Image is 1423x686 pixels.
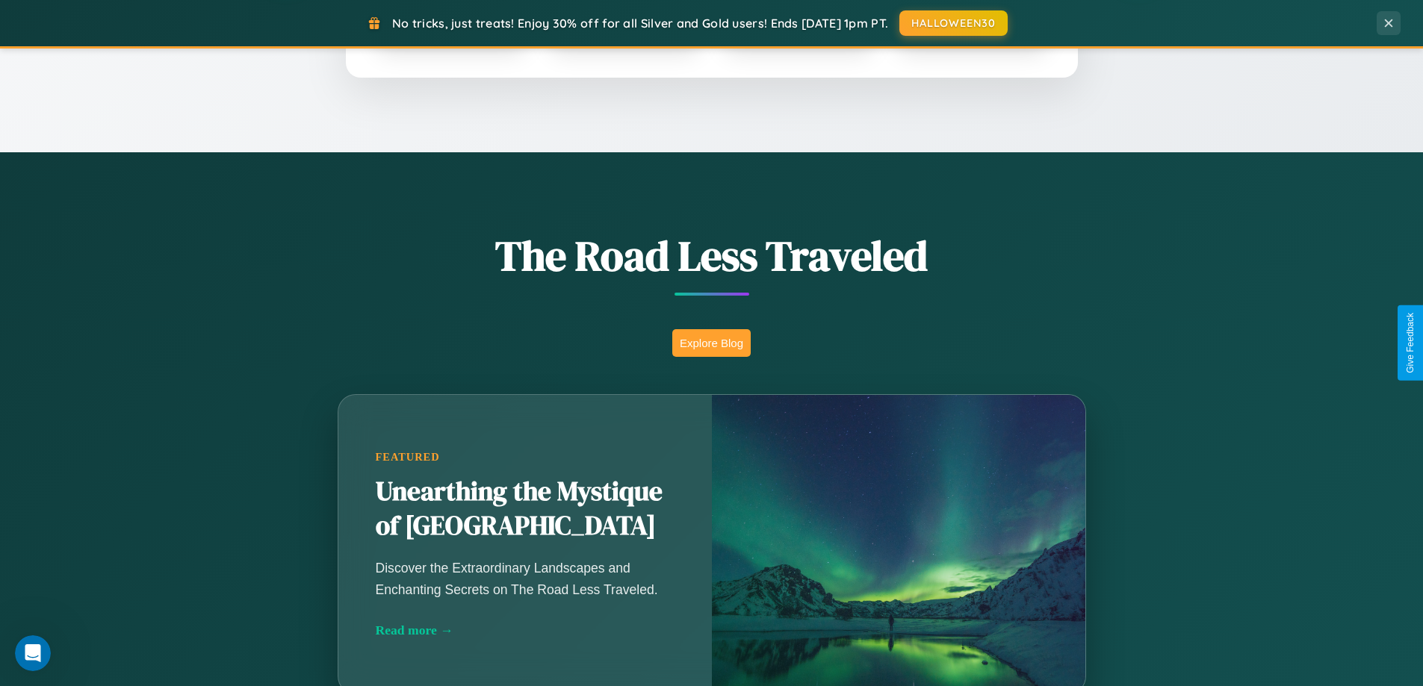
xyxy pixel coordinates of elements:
span: No tricks, just treats! Enjoy 30% off for all Silver and Gold users! Ends [DATE] 1pm PT. [392,16,888,31]
div: Give Feedback [1405,313,1416,373]
button: Explore Blog [672,329,751,357]
p: Discover the Extraordinary Landscapes and Enchanting Secrets on The Road Less Traveled. [376,558,675,599]
iframe: Intercom live chat [15,635,51,671]
div: Read more → [376,623,675,638]
h1: The Road Less Traveled [264,227,1160,284]
h2: Unearthing the Mystique of [GEOGRAPHIC_DATA] [376,475,675,543]
button: HALLOWEEN30 [899,10,1008,36]
div: Featured [376,451,675,464]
